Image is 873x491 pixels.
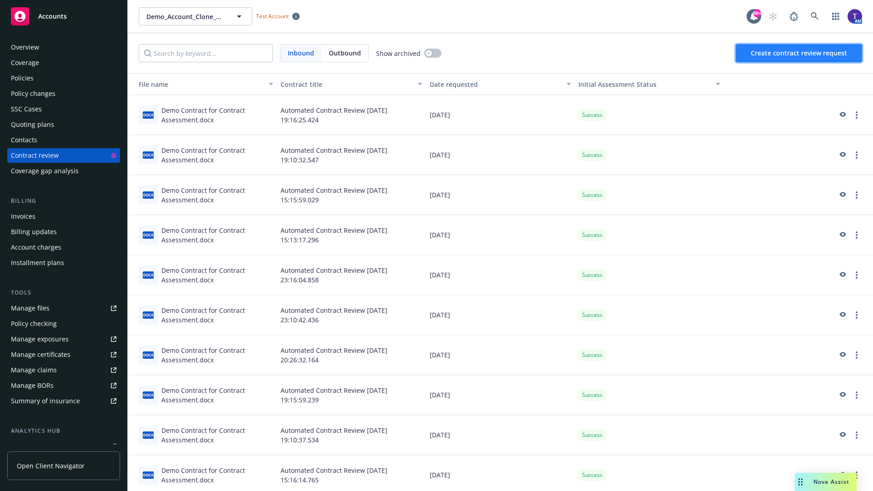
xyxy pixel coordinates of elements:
span: docx [143,191,154,198]
div: Date requested [430,80,562,89]
div: [DATE] [426,375,575,415]
a: Policies [7,71,120,85]
div: Coverage [11,55,39,70]
a: Contacts [7,133,120,147]
span: docx [143,151,154,158]
div: Manage files [11,301,50,316]
div: 99+ [753,9,761,17]
div: Demo Contract for Contract Assessment.docx [161,466,273,485]
div: Automated Contract Review [DATE] 19:10:32.547 [277,135,426,175]
div: [DATE] [426,255,575,295]
span: Success [582,431,602,439]
span: Create contract review request [751,49,847,57]
div: Contacts [11,133,37,147]
div: File name [131,80,263,89]
a: Search [806,7,824,25]
span: Open Client Navigator [17,461,85,471]
a: Manage exposures [7,332,120,346]
a: Accounts [7,4,120,29]
a: Quoting plans [7,117,120,132]
span: Inbound [281,45,321,62]
div: Automated Contract Review [DATE] 20:26:32.164 [277,335,426,375]
div: Summary of insurance [11,394,80,408]
a: Manage certificates [7,347,120,362]
span: Success [582,151,602,159]
a: Coverage [7,55,120,70]
div: Billing updates [11,225,57,239]
div: Loss summary generator [11,439,86,454]
span: Initial Assessment Status [578,80,657,89]
span: Inbound [288,48,314,58]
div: Drag to move [795,473,806,491]
div: SSC Cases [11,102,42,116]
a: Coverage gap analysis [7,164,120,178]
div: Demo Contract for Contract Assessment.docx [161,266,273,285]
a: Installment plans [7,256,120,270]
span: docx [143,311,154,318]
a: preview [837,470,848,481]
span: Success [582,191,602,199]
span: Show archived [376,49,421,58]
div: Billing [7,196,120,205]
a: Account charges [7,240,120,255]
div: [DATE] [426,415,575,455]
span: Success [582,231,602,239]
span: Outbound [329,48,361,58]
div: Policy changes [11,86,55,101]
div: Quoting plans [11,117,54,132]
div: Contract title [281,80,412,89]
a: more [851,350,862,361]
a: more [851,150,862,160]
a: preview [837,430,848,441]
div: Policy checking [11,316,57,331]
span: docx [143,271,154,278]
a: preview [837,150,848,160]
div: Automated Contract Review [DATE] 15:15:59.029 [277,175,426,215]
input: Search by keyword... [139,44,273,62]
div: [DATE] [426,295,575,335]
img: photo [848,9,862,24]
div: [DATE] [426,95,575,135]
span: Demo_Account_Clone_QA_CR_Tests_Demo [146,12,225,21]
a: Report a Bug [785,7,803,25]
button: Create contract review request [736,44,862,62]
div: Coverage gap analysis [11,164,79,178]
button: Nova Assist [795,473,857,491]
a: Contract review [7,148,120,163]
button: Demo_Account_Clone_QA_CR_Tests_Demo [139,7,252,25]
a: more [851,230,862,240]
div: Automated Contract Review [DATE] 19:16:25.424 [277,95,426,135]
div: Automated Contract Review [DATE] 15:13:17.296 [277,215,426,255]
div: Automated Contract Review [DATE] 23:16:04.858 [277,255,426,295]
span: docx [143,471,154,478]
span: Test Account [256,12,289,20]
div: [DATE] [426,175,575,215]
a: Manage BORs [7,378,120,393]
div: Demo Contract for Contract Assessment.docx [161,346,273,365]
a: Start snowing [764,7,782,25]
a: more [851,430,862,441]
div: Manage claims [11,363,57,377]
a: Summary of insurance [7,394,120,408]
span: Success [582,351,602,359]
div: Invoices [11,209,35,224]
div: Manage exposures [11,332,69,346]
span: Nova Assist [813,478,849,486]
div: Demo Contract for Contract Assessment.docx [161,225,273,245]
span: Outbound [321,45,368,62]
a: SSC Cases [7,102,120,116]
div: Manage BORs [11,378,54,393]
div: Overview [11,40,39,55]
div: Demo Contract for Contract Assessment.docx [161,306,273,325]
div: [DATE] [426,335,575,375]
a: Policy changes [7,86,120,101]
div: Demo Contract for Contract Assessment.docx [161,185,273,205]
a: more [851,270,862,281]
a: more [851,190,862,200]
div: Automated Contract Review [DATE] 19:15:59.239 [277,375,426,415]
a: Invoices [7,209,120,224]
div: Tools [7,288,120,297]
a: Loss summary generator [7,439,120,454]
div: Demo Contract for Contract Assessment.docx [161,386,273,405]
